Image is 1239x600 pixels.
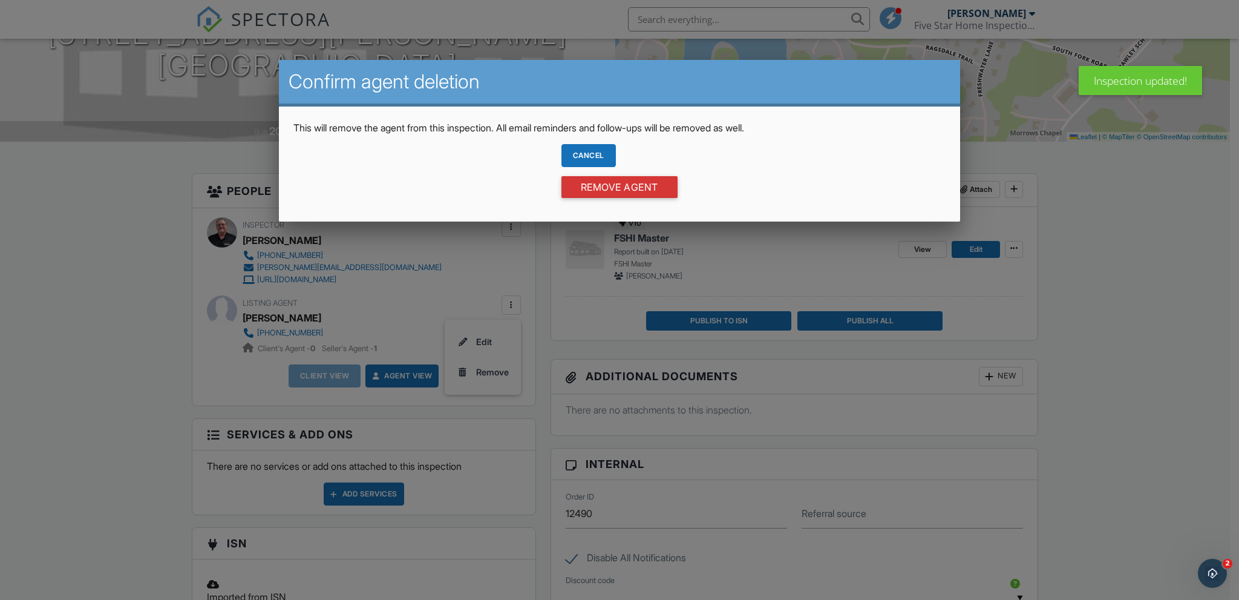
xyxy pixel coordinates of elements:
iframe: Intercom live chat [1198,559,1227,588]
h2: Confirm agent deletion [289,70,950,94]
p: This will remove the agent from this inspection. All email reminders and follow-ups will be remov... [293,121,946,134]
div: Cancel [561,144,616,167]
div: Inspection updated! [1079,66,1202,95]
input: Remove Agent [561,176,678,198]
span: 2 [1223,559,1232,569]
